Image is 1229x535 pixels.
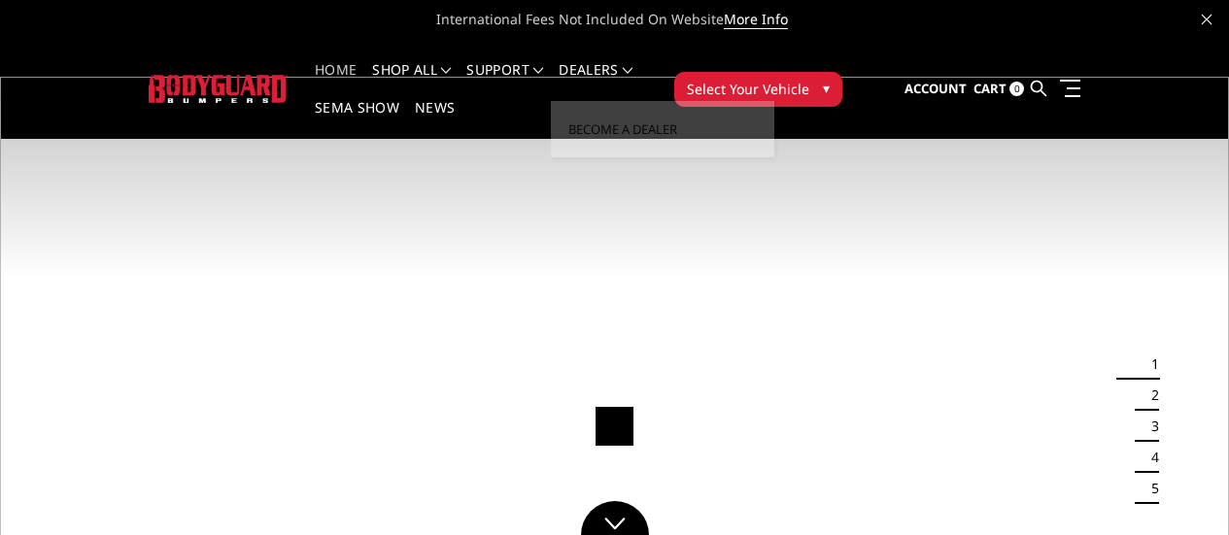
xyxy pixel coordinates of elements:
[315,101,399,139] a: SEMA Show
[1140,411,1159,442] button: 3 of 5
[973,63,1024,116] a: Cart 0
[1140,473,1159,504] button: 5 of 5
[905,63,967,116] a: Account
[687,79,809,99] span: Select Your Vehicle
[559,63,632,101] a: Dealers
[149,75,288,102] img: BODYGUARD BUMPERS
[466,63,543,101] a: Support
[823,78,830,98] span: ▾
[415,101,455,139] a: News
[973,80,1007,97] span: Cart
[1140,380,1159,411] button: 2 of 5
[905,80,967,97] span: Account
[724,10,788,29] a: More Info
[1140,442,1159,473] button: 4 of 5
[372,63,451,101] a: shop all
[674,72,842,107] button: Select Your Vehicle
[1009,82,1024,96] span: 0
[1140,349,1159,380] button: 1 of 5
[559,111,767,148] a: Become a Dealer
[315,63,357,101] a: Home
[581,501,649,535] a: Click to Down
